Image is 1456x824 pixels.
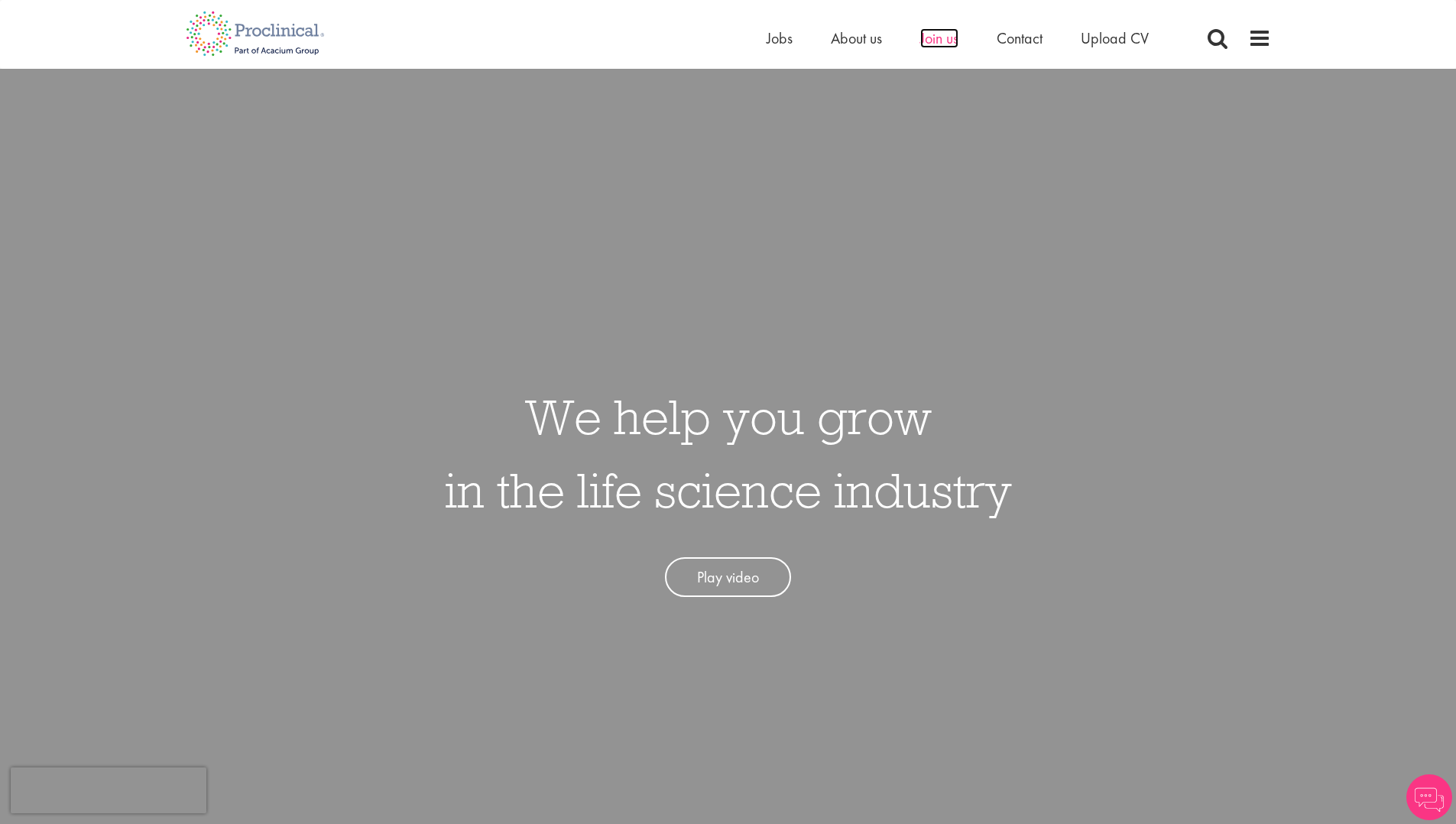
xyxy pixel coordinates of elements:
a: Jobs [767,28,793,48]
a: Play video [665,557,791,598]
a: About us [831,28,882,48]
a: Upload CV [1081,28,1149,48]
img: Chatbot [1406,774,1452,820]
a: Join us [920,28,958,48]
a: Contact [997,28,1043,48]
h1: We help you grow in the life science industry [445,380,1012,527]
